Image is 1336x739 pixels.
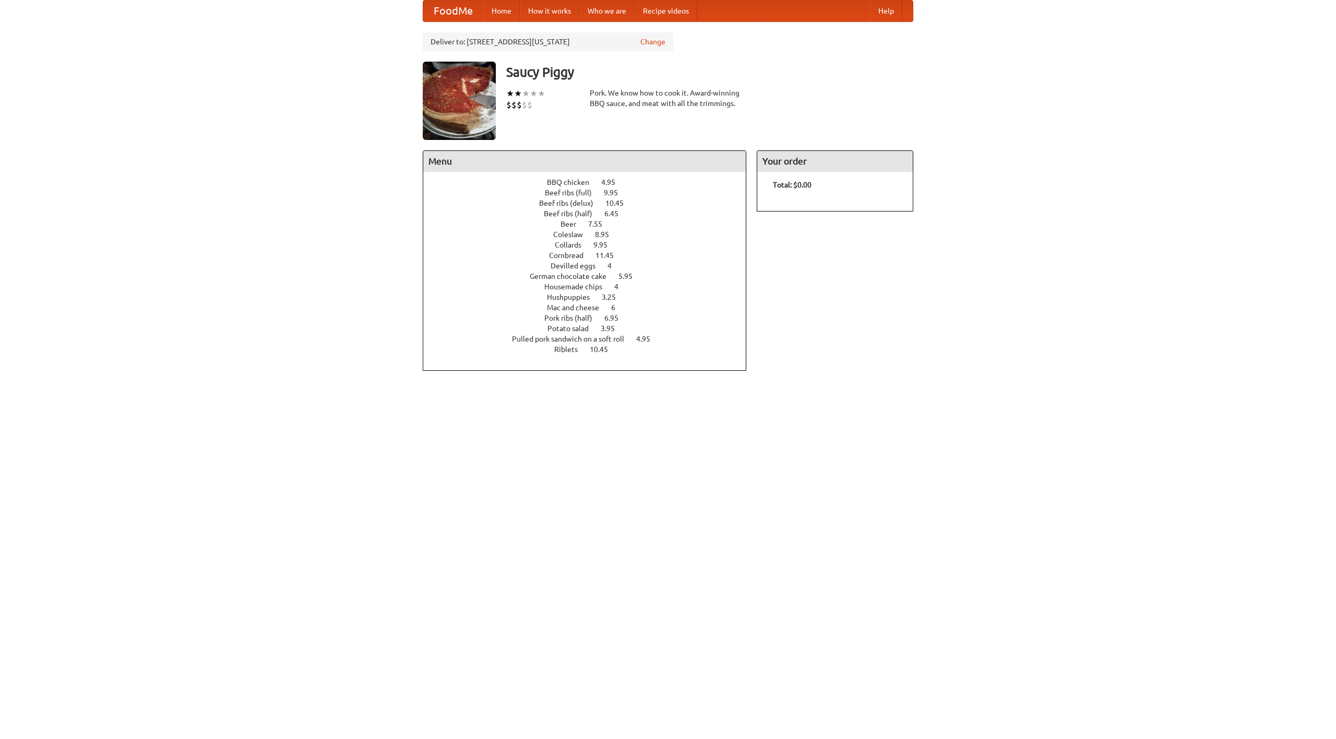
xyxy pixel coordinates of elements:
span: 10.45 [605,199,634,207]
span: Beer [560,220,587,228]
li: $ [517,99,522,111]
span: 11.45 [595,251,624,260]
span: 6.45 [604,209,629,218]
a: Who we are [579,1,635,21]
li: ★ [506,88,514,99]
span: Potato salad [547,324,599,333]
span: 8.95 [595,230,619,239]
a: Mac and cheese 6 [547,303,635,312]
a: BBQ chicken 4.95 [547,178,635,186]
span: 9.95 [604,189,628,197]
span: BBQ chicken [547,178,600,186]
span: 4 [614,283,629,291]
li: ★ [514,88,522,99]
a: Help [870,1,902,21]
li: $ [527,99,532,111]
div: Deliver to: [STREET_ADDRESS][US_STATE] [423,32,673,51]
span: Housemade chips [544,283,613,291]
a: Devilled eggs 4 [551,262,631,270]
span: German chocolate cake [530,272,617,280]
a: Beef ribs (full) 9.95 [545,189,637,197]
a: Pulled pork sandwich on a soft roll 4.95 [512,335,670,343]
span: Cornbread [549,251,594,260]
a: Beef ribs (half) 6.45 [544,209,638,218]
span: 4.95 [636,335,661,343]
span: Collards [555,241,592,249]
span: Coleslaw [553,230,593,239]
a: Collards 9.95 [555,241,627,249]
li: ★ [530,88,538,99]
img: angular.jpg [423,62,496,140]
span: Pulled pork sandwich on a soft roll [512,335,635,343]
a: Home [483,1,520,21]
span: Beef ribs (full) [545,189,602,197]
li: $ [511,99,517,111]
a: Beer 7.55 [560,220,622,228]
span: 6.95 [604,314,629,322]
a: Beef ribs (delux) 10.45 [539,199,643,207]
a: Hushpuppies 3.25 [547,293,635,301]
a: Pork ribs (half) 6.95 [544,314,638,322]
a: Recipe videos [635,1,697,21]
li: $ [506,99,511,111]
span: 3.95 [601,324,625,333]
span: 9.95 [593,241,618,249]
span: Devilled eggs [551,262,606,270]
div: Pork. We know how to cook it. Award-winning BBQ sauce, and meat with all the trimmings. [590,88,746,109]
span: 3.25 [602,293,626,301]
a: FoodMe [423,1,483,21]
a: Housemade chips 4 [544,283,638,291]
h4: Menu [423,151,746,172]
b: Total: $0.00 [773,181,812,189]
a: How it works [520,1,579,21]
a: German chocolate cake 5.95 [530,272,652,280]
span: Beef ribs (delux) [539,199,604,207]
li: ★ [538,88,545,99]
span: 5.95 [618,272,643,280]
span: 10.45 [590,345,618,354]
li: ★ [522,88,530,99]
span: 4 [607,262,622,270]
span: Mac and cheese [547,303,610,312]
h4: Your order [757,151,913,172]
a: Potato salad 3.95 [547,324,634,333]
a: Riblets 10.45 [554,345,627,354]
a: Change [640,37,665,47]
span: Pork ribs (half) [544,314,603,322]
span: Hushpuppies [547,293,600,301]
span: 4.95 [601,178,626,186]
span: Riblets [554,345,588,354]
span: 7.55 [588,220,613,228]
span: Beef ribs (half) [544,209,603,218]
a: Cornbread 11.45 [549,251,633,260]
span: 6 [611,303,626,312]
li: $ [522,99,527,111]
a: Coleslaw 8.95 [553,230,628,239]
h3: Saucy Piggy [506,62,913,83]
